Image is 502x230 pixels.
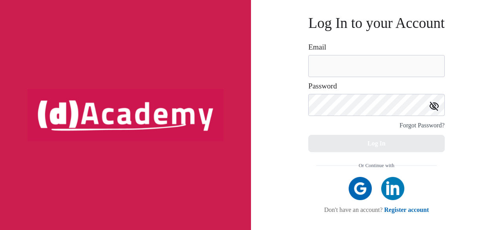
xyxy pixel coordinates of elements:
[308,135,444,152] button: Log In
[308,82,337,90] label: Password
[367,138,386,149] div: Log In
[316,165,358,166] img: line
[358,160,394,171] span: Or Continue with
[27,89,224,141] img: logo
[308,43,326,51] label: Email
[429,101,439,111] img: icon
[381,177,404,200] img: linkedIn icon
[384,206,429,213] a: Register account
[316,206,437,213] div: Don't have an account?
[308,17,444,29] h3: Log In to your Account
[400,120,445,131] div: Forgot Password?
[395,165,437,166] img: line
[349,177,372,200] img: google icon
